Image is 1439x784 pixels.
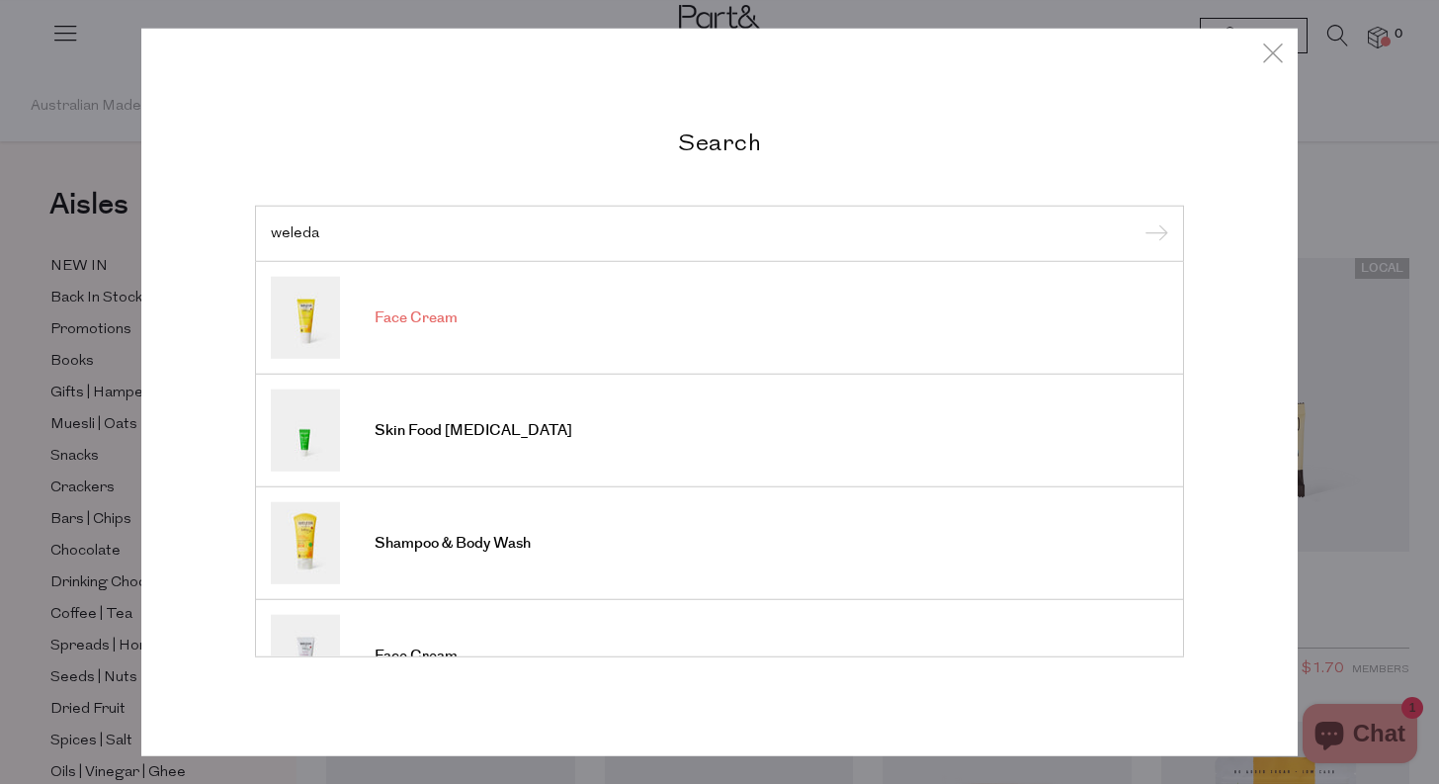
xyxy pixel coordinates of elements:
[271,615,340,697] img: Face Cream
[271,225,1168,240] input: Search
[271,390,1168,472] a: Skin Food [MEDICAL_DATA]
[271,277,340,359] img: Face Cream
[375,421,572,441] span: Skin Food [MEDICAL_DATA]
[255,127,1184,155] h2: Search
[271,615,1168,697] a: Face Cream
[375,534,531,554] span: Shampoo & Body Wash
[271,277,1168,359] a: Face Cream
[271,502,340,584] img: Shampoo & Body Wash
[375,647,458,666] span: Face Cream
[375,308,458,328] span: Face Cream
[271,390,340,472] img: Skin Food Lip Balm
[271,502,1168,584] a: Shampoo & Body Wash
